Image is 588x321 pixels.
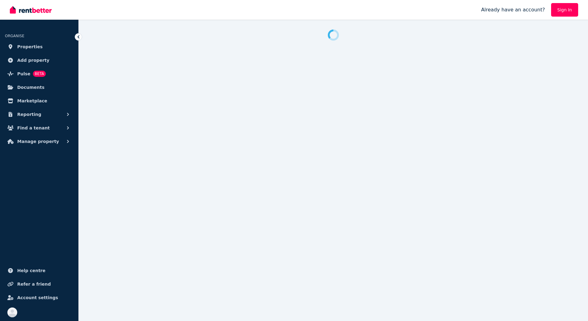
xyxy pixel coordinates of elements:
[17,57,50,64] span: Add property
[17,111,41,118] span: Reporting
[5,95,73,107] a: Marketplace
[5,122,73,134] button: Find a tenant
[5,34,24,38] span: ORGANISE
[5,264,73,277] a: Help centre
[17,294,58,301] span: Account settings
[5,135,73,148] button: Manage property
[10,5,52,14] img: RentBetter
[17,84,45,91] span: Documents
[17,124,50,132] span: Find a tenant
[5,41,73,53] a: Properties
[33,71,46,77] span: BETA
[5,54,73,66] a: Add property
[17,97,47,105] span: Marketplace
[5,108,73,121] button: Reporting
[5,291,73,304] a: Account settings
[17,70,30,77] span: Pulse
[481,6,545,14] span: Already have an account?
[17,280,51,288] span: Refer a friend
[5,278,73,290] a: Refer a friend
[5,68,73,80] a: PulseBETA
[5,81,73,93] a: Documents
[17,138,59,145] span: Manage property
[17,267,46,274] span: Help centre
[17,43,43,50] span: Properties
[551,3,578,17] a: Sign In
